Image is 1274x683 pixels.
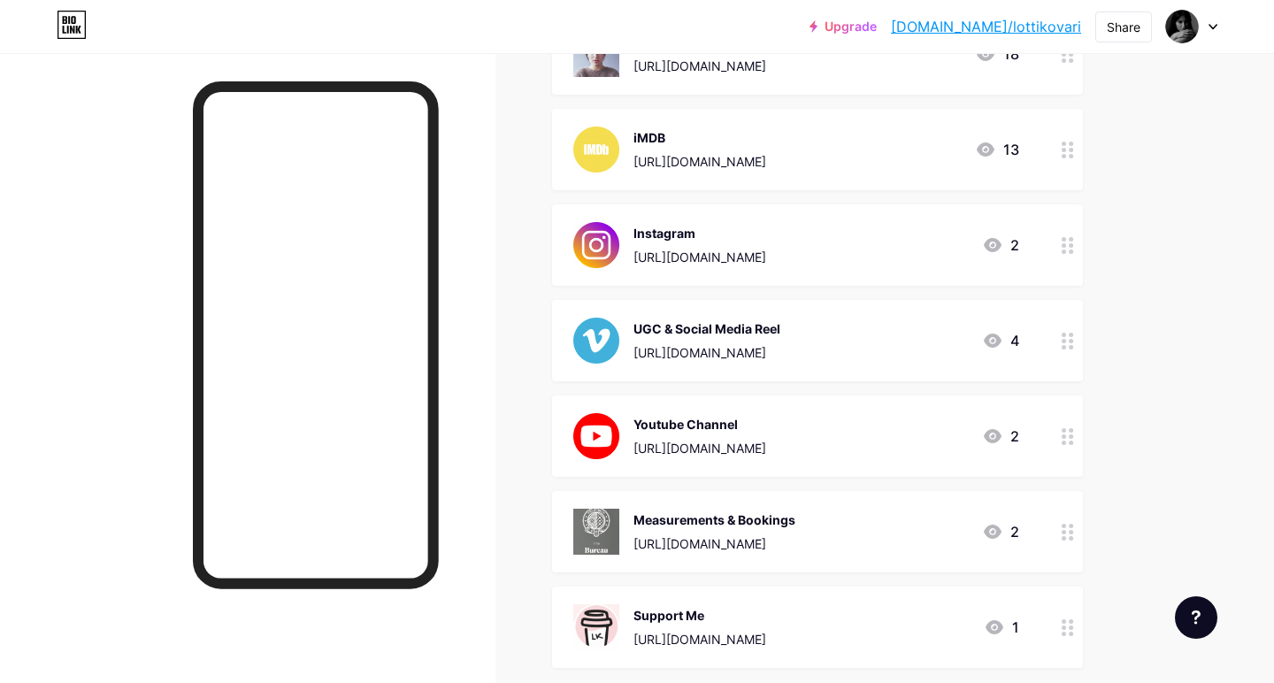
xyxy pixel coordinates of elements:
div: 4 [982,330,1019,351]
div: [URL][DOMAIN_NAME] [633,630,766,648]
div: [URL][DOMAIN_NAME] [633,439,766,457]
a: [DOMAIN_NAME]/lottikovari [891,16,1081,37]
div: 2 [982,521,1019,542]
img: Instagram [573,222,619,268]
div: [URL][DOMAIN_NAME] [633,248,766,266]
img: lottikovari [1165,10,1199,43]
div: [URL][DOMAIN_NAME] [633,534,795,553]
div: 1 [984,617,1019,638]
div: [URL][DOMAIN_NAME] [633,57,766,75]
div: Support Me [633,606,766,625]
div: [URL][DOMAIN_NAME] [633,343,780,362]
img: UGC & Social Media Reel [573,318,619,364]
div: 2 [982,426,1019,447]
div: 18 [975,43,1019,65]
img: Portfolio [573,31,619,77]
div: UGC & Social Media Reel [633,319,780,338]
div: 2 [982,234,1019,256]
div: 13 [975,139,1019,160]
div: Measurements & Bookings [633,510,795,529]
img: Support Me [573,604,619,650]
img: Measurements & Bookings [573,509,619,555]
img: Youtube Channel [573,413,619,459]
div: Instagram [633,224,766,242]
a: Upgrade [810,19,877,34]
div: iMDB [633,128,766,147]
img: iMDB [573,127,619,173]
div: Youtube Channel [633,415,766,434]
div: Share [1107,18,1140,36]
div: [URL][DOMAIN_NAME] [633,152,766,171]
